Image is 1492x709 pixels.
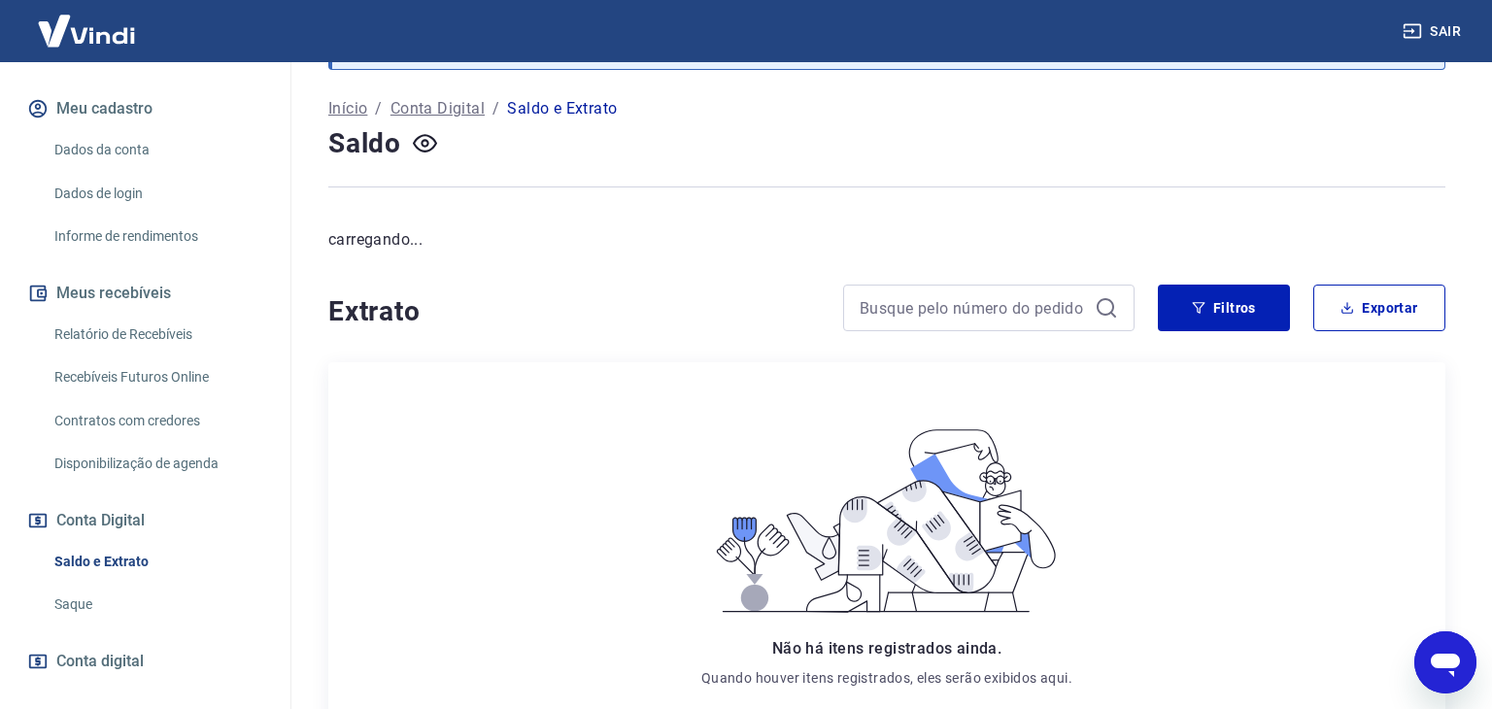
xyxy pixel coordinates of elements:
[507,97,617,120] p: Saldo e Extrato
[47,315,267,354] a: Relatório de Recebíveis
[23,1,150,60] img: Vindi
[390,97,485,120] a: Conta Digital
[47,542,267,582] a: Saldo e Extrato
[492,97,499,120] p: /
[47,217,267,256] a: Informe de rendimentos
[860,293,1087,322] input: Busque pelo número do pedido
[47,174,267,214] a: Dados de login
[1414,631,1476,693] iframe: Botão para abrir a janela de mensagens
[1313,285,1445,331] button: Exportar
[328,228,1445,252] p: carregando...
[328,292,820,331] h4: Extrato
[1399,14,1469,50] button: Sair
[47,401,267,441] a: Contratos com credores
[47,444,267,484] a: Disponibilização de agenda
[47,130,267,170] a: Dados da conta
[701,668,1072,688] p: Quando houver itens registrados, eles serão exibidos aqui.
[56,648,144,675] span: Conta digital
[23,640,267,683] a: Conta digital
[47,357,267,397] a: Recebíveis Futuros Online
[328,124,401,163] h4: Saldo
[23,87,267,130] button: Meu cadastro
[47,585,267,625] a: Saque
[772,639,1001,658] span: Não há itens registrados ainda.
[1158,285,1290,331] button: Filtros
[328,97,367,120] a: Início
[23,499,267,542] button: Conta Digital
[23,272,267,315] button: Meus recebíveis
[375,97,382,120] p: /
